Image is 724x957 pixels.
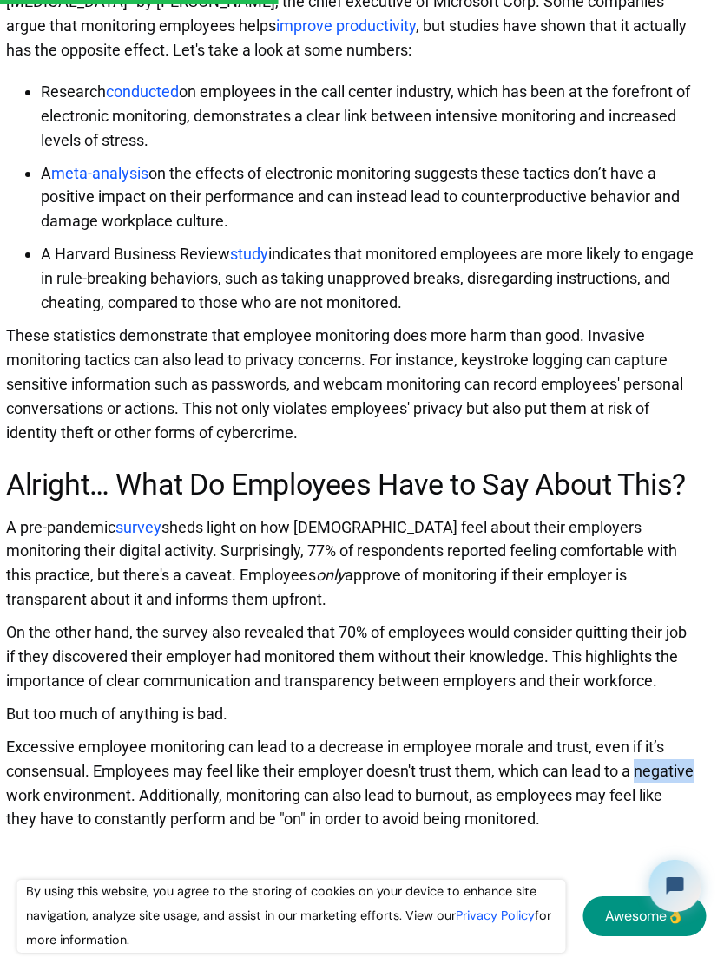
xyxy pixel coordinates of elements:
li: A Harvard Business Review indicates that monitored employees are more likely to engage in rule-br... [42,242,696,315]
a: Awesome👌 [583,896,707,936]
a: meta-analysis [52,164,149,182]
a: survey [116,518,162,536]
p: On the other hand, the survey also revealed that 70% of employees would consider quitting their j... [7,620,696,702]
iframe: Tidio Chat [635,845,716,927]
p: These statistics demonstrate that employee monitoring does more harm than good. Invasive monitori... [7,324,696,454]
a: conducted [107,82,180,101]
p: But too much of anything is bad. [7,702,696,735]
div: By using this website, you agree to the storing of cookies on your device to enhance site navigat... [17,880,566,953]
p: A pre-pandemic sheds light on how [DEMOGRAPHIC_DATA] feel about their employers monitoring their ... [7,515,696,621]
p: Excessive employee monitoring can lead to a decrease in employee morale and trust, even if it’s c... [7,735,696,841]
a: improve productivity [277,16,417,35]
a: study [231,245,269,263]
li: Research on employees in the call center industry, which has been at the forefront of electronic ... [42,80,696,153]
h3: Alright… What Do Employees Have to Say About This? [7,462,696,507]
li: A on the effects of electronic monitoring suggests these tactics don’t have a positive impact on ... [42,161,696,234]
a: Privacy Policy [456,908,535,923]
em: only [317,566,346,584]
